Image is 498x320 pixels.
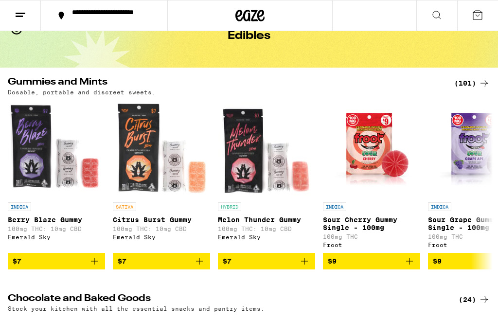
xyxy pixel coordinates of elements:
button: Add to bag [113,253,210,269]
img: Froot - Sour Cherry Gummy Single - 100mg [323,100,420,197]
img: Emerald Sky - Melon Thunder Gummy [218,100,315,197]
p: SATIVA [113,202,136,211]
button: Add to bag [218,253,315,269]
p: Melon Thunder Gummy [218,216,315,224]
img: Emerald Sky - Berry Blaze Gummy [8,100,105,197]
a: (24) [459,294,490,305]
div: Froot [323,242,420,248]
span: Hi. Need any help? [6,7,70,15]
p: INDICA [8,202,31,211]
a: Open page for Citrus Burst Gummy from Emerald Sky [113,100,210,253]
a: Open page for Sour Cherry Gummy Single - 100mg from Froot [323,100,420,253]
p: Stock your kitchen with all the essential snacks and pantry items. [8,305,265,312]
div: Emerald Sky [8,234,105,240]
button: Add to bag [323,253,420,269]
p: Dosable, portable and discreet sweets. [8,89,156,95]
a: Open page for Berry Blaze Gummy from Emerald Sky [8,100,105,253]
p: 100mg THC: 10mg CBD [113,226,210,232]
p: INDICA [323,202,346,211]
p: 100mg THC: 10mg CBD [218,226,315,232]
h1: Edibles [228,30,270,42]
button: Add to bag [8,253,105,269]
p: 100mg THC: 10mg CBD [8,226,105,232]
p: INDICA [428,202,451,211]
p: Berry Blaze Gummy [8,216,105,224]
p: HYBRID [218,202,241,211]
p: Citrus Burst Gummy [113,216,210,224]
a: (101) [454,77,490,89]
p: Sour Cherry Gummy Single - 100mg [323,216,420,231]
p: 100mg THC [323,233,420,240]
h2: Gummies and Mints [8,77,443,89]
span: $7 [118,257,126,265]
a: Open page for Melon Thunder Gummy from Emerald Sky [218,100,315,253]
h2: Chocolate and Baked Goods [8,294,443,305]
span: $9 [328,257,337,265]
div: Emerald Sky [218,234,315,240]
img: Emerald Sky - Citrus Burst Gummy [113,100,210,197]
span: $7 [13,257,21,265]
div: Emerald Sky [113,234,210,240]
span: $7 [223,257,231,265]
span: $9 [433,257,442,265]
